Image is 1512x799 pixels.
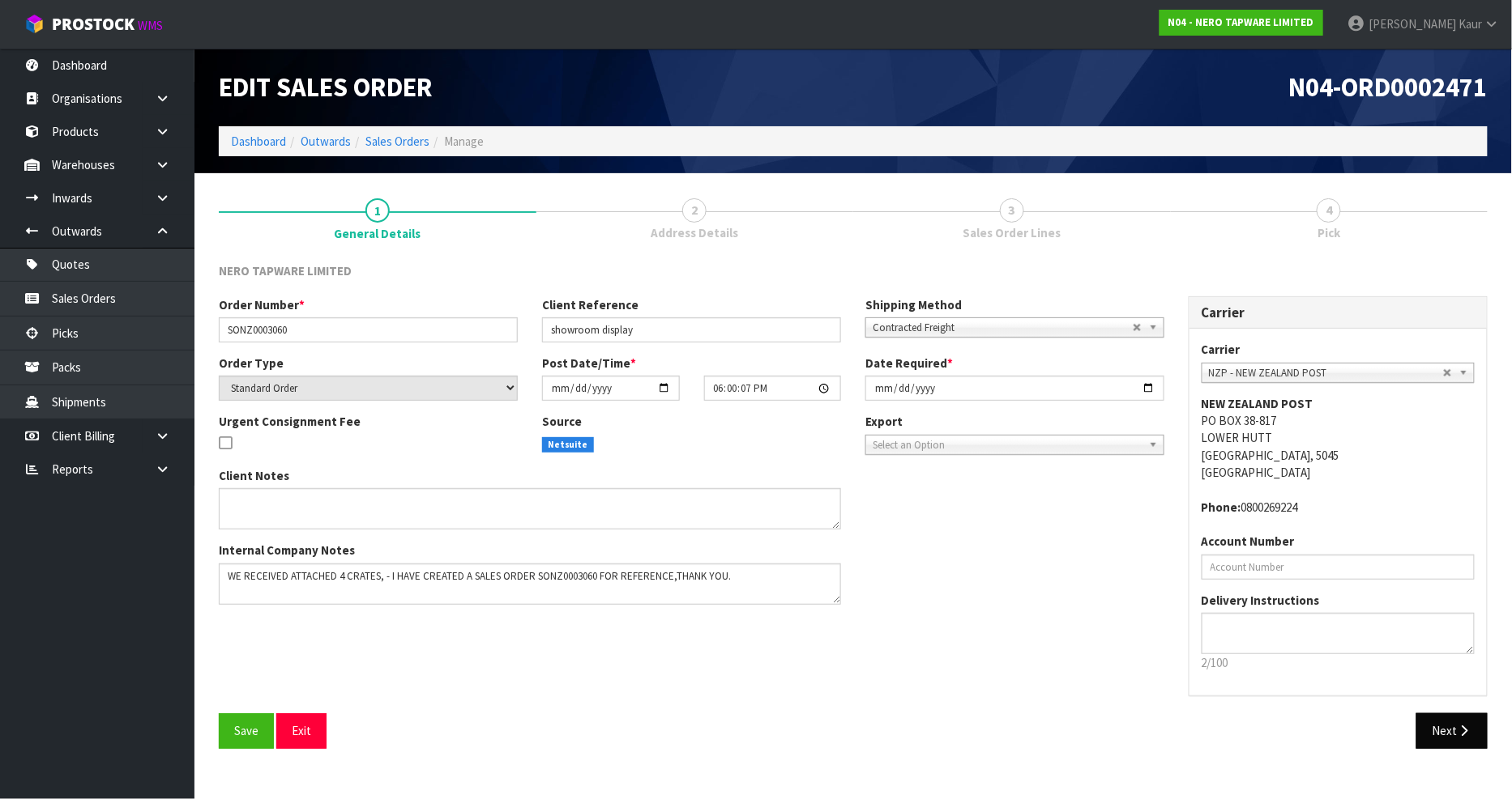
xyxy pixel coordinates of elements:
[1202,499,1241,515] strong: phone
[219,263,352,278] span: NERO TAPWARE LIMITED
[1202,654,1475,671] p: 2/100
[1202,396,1313,411] strong: NEW ZEALAND POST
[873,436,1143,455] span: Select an Option
[1416,713,1488,748] button: Next
[1202,499,1475,516] address: 0800269224
[219,467,289,484] label: Client Notes
[865,355,953,372] label: Date Required
[219,713,274,748] button: Save
[651,224,738,241] span: Address Details
[219,70,433,104] span: Edit Sales Order
[234,723,258,738] span: Save
[682,198,707,223] span: 2
[1369,16,1456,32] span: [PERSON_NAME]
[365,134,429,149] a: Sales Orders
[542,296,639,313] label: Client Reference
[1318,224,1340,241] span: Pick
[873,318,1133,338] span: Contracted Freight
[542,317,841,342] input: Client Reference
[219,355,284,372] label: Order Type
[1289,70,1488,104] span: N04-ORD0002471
[138,18,163,33] small: WMS
[1160,10,1323,36] a: N04 - NERO TAPWARE LIMITED
[219,542,355,559] label: Internal Company Notes
[1202,555,1475,580] input: Account Number
[1317,198,1341,223] span: 4
[301,134,351,149] a: Outwards
[865,413,903,430] label: Export
[444,134,484,149] span: Manage
[219,413,361,430] label: Urgent Consignment Fee
[963,224,1061,241] span: Sales Order Lines
[231,134,286,149] a: Dashboard
[24,14,45,34] img: cube-alt.png
[1202,533,1295,550] label: Account Number
[219,296,305,313] label: Order Number
[219,317,518,342] input: Order Number
[1202,305,1475,321] h3: Carrier
[1202,592,1320,609] label: Delivery Instructions
[365,198,390,223] span: 1
[219,250,1488,761] span: General Details
[542,413,582,430] label: Source
[1202,341,1241,358] label: Carrier
[1202,395,1475,482] address: PO BOX 38-817 LOWER HUTT [GEOGRAPHIC_DATA], 5045 [GEOGRAPHIC_DATA]
[334,225,421,242] span: General Details
[1459,16,1482,32] span: Kaur
[542,437,594,453] span: Netsuite
[1000,198,1024,223] span: 3
[276,713,327,748] button: Exit
[542,355,636,372] label: Post Date/Time
[865,296,962,313] label: Shipping Method
[1209,363,1443,383] span: NZP - NEW ZEALAND POST
[1168,15,1314,29] strong: N04 - NERO TAPWARE LIMITED
[52,14,135,35] span: ProStock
